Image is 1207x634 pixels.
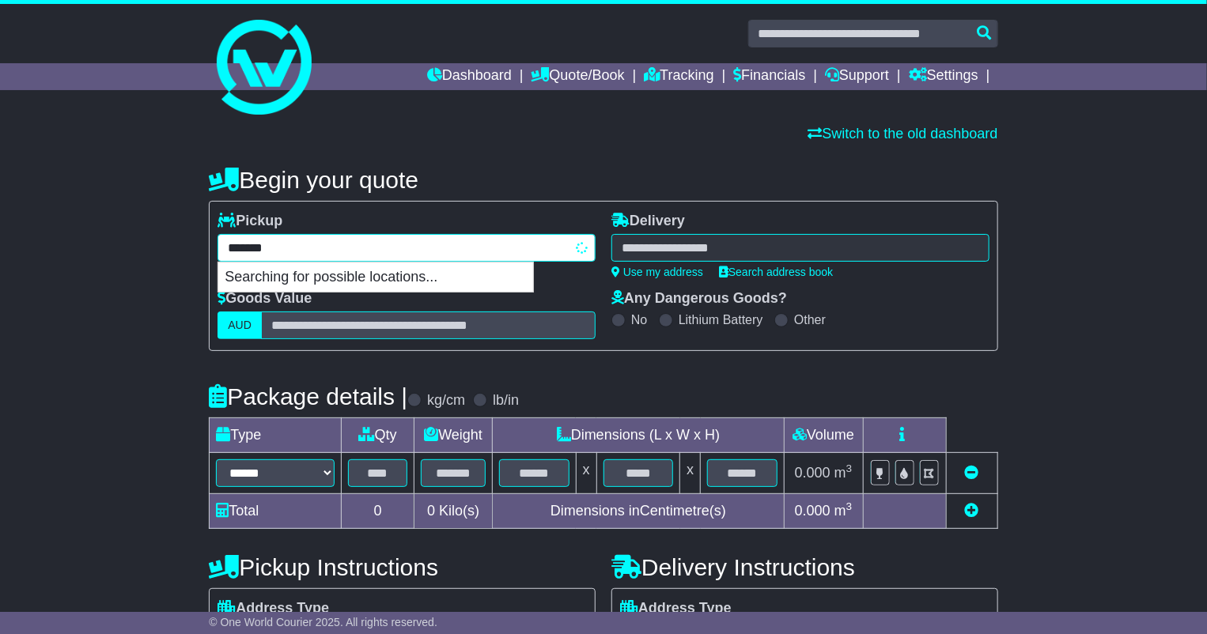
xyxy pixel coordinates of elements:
[218,600,329,617] label: Address Type
[719,266,833,278] a: Search address book
[209,554,596,580] h4: Pickup Instructions
[825,63,889,90] a: Support
[834,503,853,519] span: m
[209,167,997,193] h4: Begin your quote
[342,494,414,529] td: 0
[644,63,713,90] a: Tracking
[631,312,647,327] label: No
[611,554,998,580] h4: Delivery Instructions
[795,503,831,519] span: 0.000
[733,63,805,90] a: Financials
[493,494,784,529] td: Dimensions in Centimetre(s)
[493,418,784,453] td: Dimensions (L x W x H)
[576,453,596,494] td: x
[611,213,685,230] label: Delivery
[427,503,435,519] span: 0
[846,500,853,512] sup: 3
[611,266,703,278] a: Use my address
[218,262,533,292] p: Searching for possible locations...
[680,453,701,494] td: x
[414,418,493,453] td: Weight
[209,616,437,628] span: © One World Courier 2025. All rights reserved.
[493,392,519,409] label: lb/in
[620,600,732,617] label: Address Type
[218,234,596,262] typeahead: Please provide city
[909,63,978,90] a: Settings
[795,465,831,481] span: 0.000
[218,213,282,230] label: Pickup
[611,290,787,308] label: Any Dangerous Goods?
[532,63,625,90] a: Quote/Book
[679,312,763,327] label: Lithium Battery
[427,63,512,90] a: Dashboard
[834,465,853,481] span: m
[808,126,998,142] a: Switch to the old dashboard
[965,503,979,519] a: Add new item
[784,418,863,453] td: Volume
[218,311,262,339] label: AUD
[427,392,465,409] label: kg/cm
[794,312,826,327] label: Other
[210,418,342,453] td: Type
[414,494,493,529] td: Kilo(s)
[218,290,312,308] label: Goods Value
[209,383,407,409] h4: Package details |
[965,465,979,481] a: Remove this item
[342,418,414,453] td: Qty
[210,494,342,529] td: Total
[846,462,853,474] sup: 3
